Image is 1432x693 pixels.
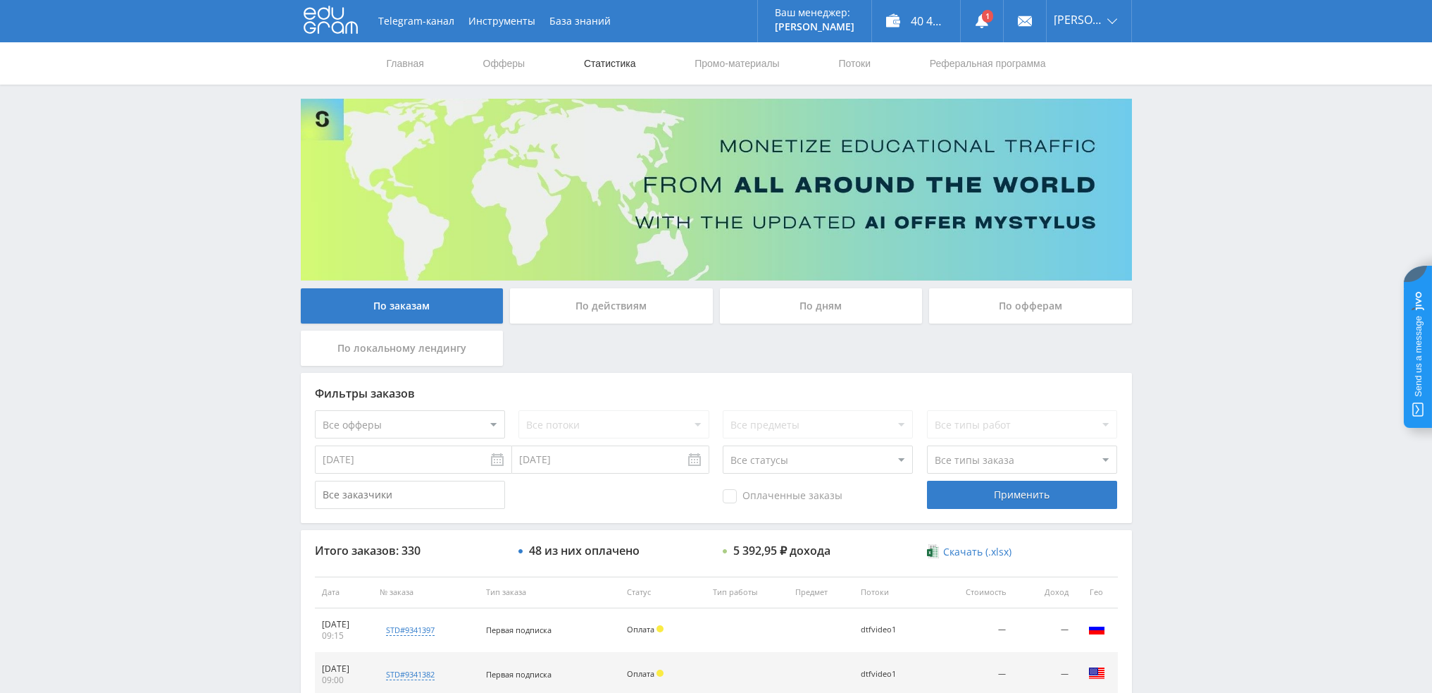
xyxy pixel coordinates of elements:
th: № заказа [373,577,478,608]
img: rus.png [1088,620,1105,637]
div: 09:00 [322,675,366,686]
a: Скачать (.xlsx) [927,545,1011,559]
div: По действиям [510,288,713,324]
div: По заказам [301,288,504,324]
span: Оплаченные заказы [723,489,842,503]
div: Итого заказов: 330 [315,544,505,557]
a: Потоки [837,42,872,85]
th: Потоки [854,577,937,608]
td: — [937,608,1013,653]
th: Статус [620,577,706,608]
div: По дням [720,288,923,324]
span: Холд [656,625,664,632]
span: Оплата [627,624,654,634]
div: dtfvideo1 [861,625,924,634]
th: Тип работы [706,577,788,608]
span: Первая подписка [486,625,552,635]
span: Оплата [627,668,654,679]
div: [DATE] [322,663,366,675]
a: Статистика [583,42,637,85]
td: — [1013,608,1076,653]
div: [DATE] [322,619,366,630]
th: Предмет [788,577,854,608]
span: Скачать (.xlsx) [943,546,1011,558]
div: 09:15 [322,630,366,642]
span: Первая подписка [486,669,552,680]
a: Офферы [482,42,527,85]
th: Дата [315,577,373,608]
th: Стоимость [937,577,1013,608]
input: Все заказчики [315,481,505,509]
div: std#9341397 [386,625,435,636]
img: Banner [301,99,1132,281]
a: Промо-материалы [693,42,780,85]
div: dtfvideo1 [861,670,924,679]
div: Фильтры заказов [315,387,1118,400]
a: Главная [385,42,425,85]
div: 5 392,95 ₽ дохода [733,544,830,557]
img: xlsx [927,544,939,558]
p: Ваш менеджер: [775,7,854,18]
div: Применить [927,481,1117,509]
th: Тип заказа [479,577,620,608]
p: [PERSON_NAME] [775,21,854,32]
img: usa.png [1088,665,1105,682]
a: Реферальная программа [928,42,1047,85]
span: [PERSON_NAME] [1054,14,1103,25]
th: Доход [1013,577,1076,608]
span: Холд [656,670,664,677]
div: По локальному лендингу [301,331,504,366]
div: 48 из них оплачено [529,544,640,557]
div: По офферам [929,288,1132,324]
div: std#9341382 [386,669,435,680]
th: Гео [1076,577,1118,608]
